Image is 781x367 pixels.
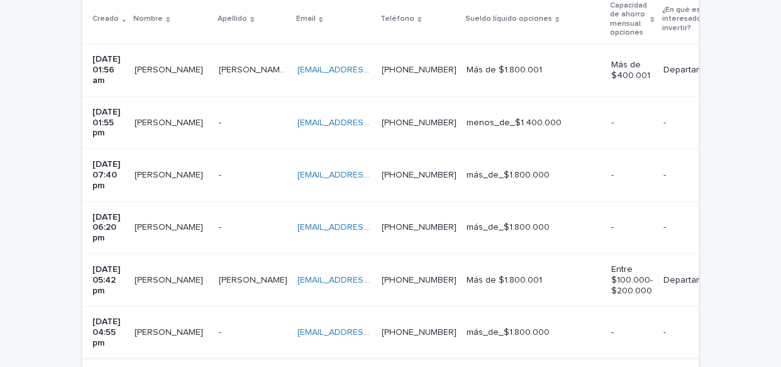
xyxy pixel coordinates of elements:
a: [EMAIL_ADDRESS][DOMAIN_NAME] [297,328,440,337]
p: [DATE] 07:40 pm [92,159,125,191]
p: Apellido [218,12,247,26]
p: [DATE] 04:55 pm [92,317,125,348]
p: - [611,118,653,128]
p: Más de $1.800.001 [467,275,601,286]
p: [DATE] 01:56 am [92,54,125,86]
a: [PHONE_NUMBER] [382,118,457,127]
p: más_de_$1.800.000 [467,327,601,338]
p: Nombre [133,12,163,26]
p: [PERSON_NAME] [135,115,206,128]
p: [DATE] 06:20 pm [92,212,125,244]
a: [EMAIL_ADDRESS][DOMAIN_NAME] [297,65,440,74]
p: [PERSON_NAME] [135,62,206,76]
p: - [663,170,726,181]
a: [PHONE_NUMBER] [382,223,457,232]
p: Juan Pablo Palma Mostafa [135,325,206,338]
p: ¿En qué estás interesado invertir? [662,3,721,35]
p: más_de_$1.800.000 [467,170,601,181]
a: [PHONE_NUMBER] [382,328,457,337]
p: - [219,325,224,338]
p: Departamentos [663,65,726,76]
p: [DATE] 05:42 pm [92,264,125,296]
p: - [663,222,726,233]
a: [EMAIL_ADDRESS][DOMAIN_NAME] [297,276,440,285]
p: menos_de_$1.400.000 [467,118,601,128]
p: [DATE] 01:55 pm [92,107,125,138]
a: [EMAIL_ADDRESS][DOMAIN_NAME] [297,118,440,127]
p: [PERSON_NAME] M. [219,62,290,76]
p: Creado [92,12,119,26]
p: [PERSON_NAME] [219,273,290,286]
p: Sueldo líquido opciones [465,12,552,26]
p: - [219,167,224,181]
p: - [611,327,653,338]
p: Más de $400.001 [611,60,653,81]
p: - [663,118,726,128]
p: Jorge Gutiérrez araneda [135,220,206,233]
p: - [611,222,653,233]
p: Paulo Alejandro Casanova [135,167,206,181]
p: Email [296,12,316,26]
p: Entre $100.000- $200.000 [611,264,653,296]
a: [EMAIL_ADDRESS][DOMAIN_NAME] [297,223,440,232]
p: Departamentos [663,275,726,286]
a: [PHONE_NUMBER] [382,65,457,74]
p: Más de $1.800.001 [467,65,601,76]
a: [PHONE_NUMBER] [382,276,457,285]
p: más_de_$1.800.000 [467,222,601,233]
p: [PERSON_NAME] [135,273,206,286]
p: Teléfono [380,12,414,26]
a: [PHONE_NUMBER] [382,171,457,179]
p: - [219,220,224,233]
a: [EMAIL_ADDRESS][DOMAIN_NAME] [297,171,440,179]
p: - [663,327,726,338]
p: - [219,115,224,128]
p: - [611,170,653,181]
